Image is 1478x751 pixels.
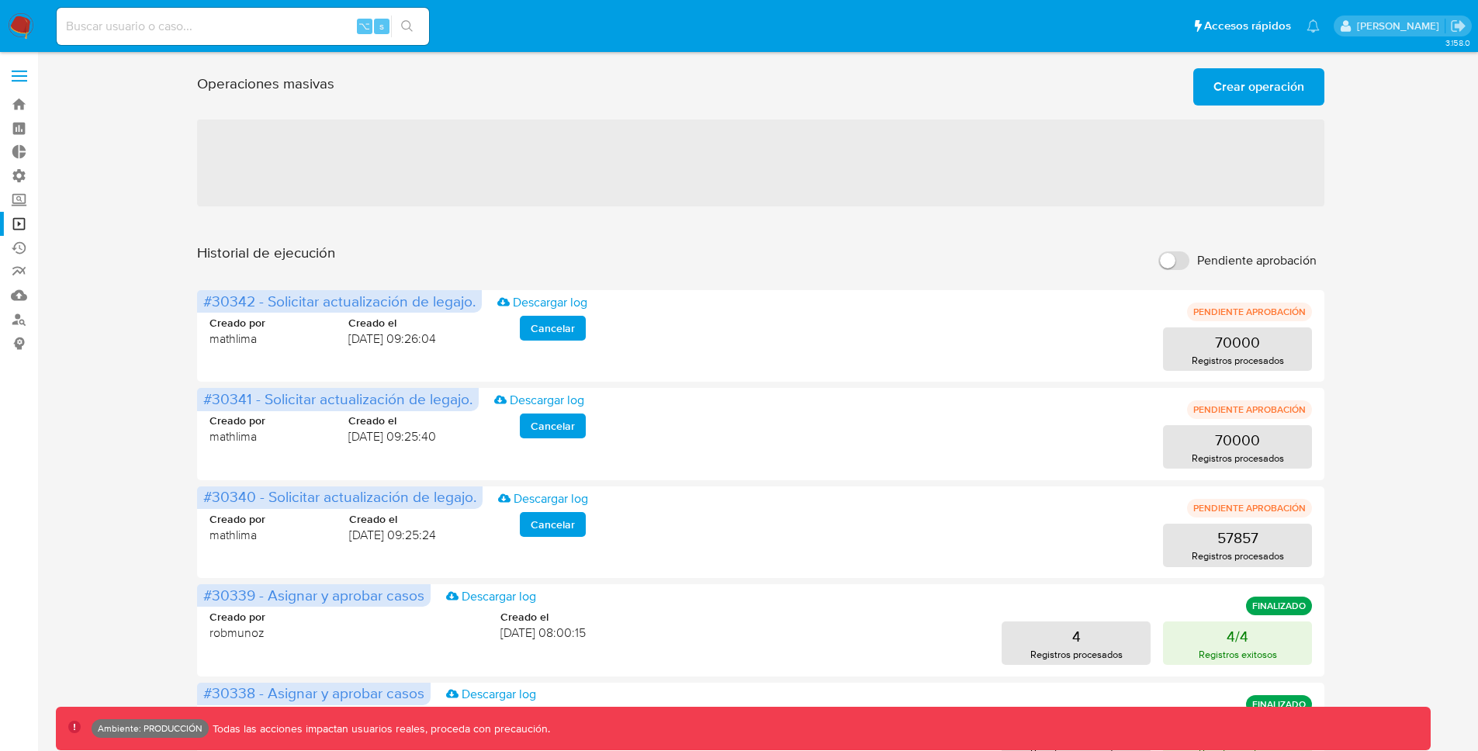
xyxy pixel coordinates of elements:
[57,16,429,36] input: Buscar usuario o caso...
[379,19,384,33] span: s
[1450,18,1466,34] a: Salir
[1357,19,1445,33] p: ramiro.carbonell@mercadolibre.com.co
[98,725,202,732] p: Ambiente: PRODUCCIÓN
[1307,19,1320,33] a: Notificaciones
[1204,18,1291,34] span: Accesos rápidos
[358,19,370,33] span: ⌥
[209,722,550,736] p: Todas las acciones impactan usuarios reales, proceda con precaución.
[391,16,423,37] button: search-icon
